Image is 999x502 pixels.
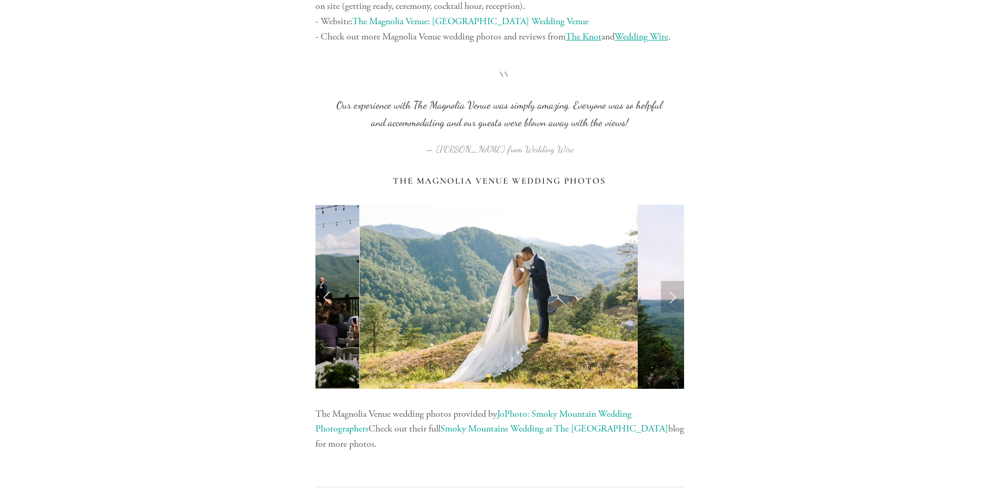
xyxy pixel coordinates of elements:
a: Previous Slide [315,281,339,313]
span: “ [332,79,667,97]
p: The Magnolia Venue wedding photos provided by Check out their full blog for more photos. [315,407,684,452]
img: Outdoor dance party at the magnolia venue near Asheville NC [638,205,912,389]
a: The Magnolia Venue: [GEOGRAPHIC_DATA] Wedding Venue [352,15,589,27]
a: The Knot [566,31,601,43]
a: Next Slide [661,281,684,313]
blockquote: Our experience with The Magnolia Venue was simply amazing. Everyone was so helpful and accommodat... [332,79,667,132]
a: Smoky Mountains Wedding at The [GEOGRAPHIC_DATA] [440,423,668,435]
img: Bride and groom sunset photo session at the magnolia venue [360,205,638,389]
h3: The Magnolia Venue Wedding Photos [315,176,684,186]
a: Wedding Wire [615,31,668,43]
figcaption: — [PERSON_NAME] from Wedding Wire [332,132,667,158]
